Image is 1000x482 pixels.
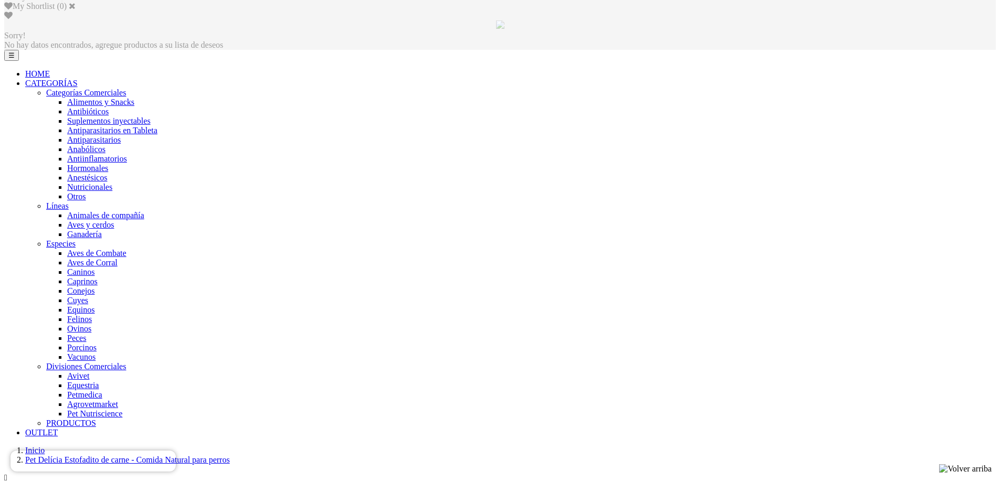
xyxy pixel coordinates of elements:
[46,239,76,248] a: Especies
[67,390,102,399] a: Petmedica
[67,286,94,295] a: Conejos
[4,31,26,40] span: Sorry!
[67,249,127,258] a: Aves de Combate
[67,107,109,116] a: Antibióticos
[67,334,86,342] a: Peces
[67,381,99,390] a: Equestria
[67,164,108,173] a: Hormonales
[10,451,176,472] iframe: Brevo live chat
[25,455,230,464] a: Pet Delícia Estofadito de carne - Comida Natural para perros
[67,315,92,324] a: Felinos
[4,50,19,61] button: ☰
[67,324,91,333] a: Ovinos
[60,2,64,10] label: 0
[67,352,96,361] a: Vacunos
[46,201,69,210] a: Líneas
[67,230,102,239] a: Ganadería
[67,145,106,154] a: Anabólicos
[67,192,86,201] a: Otros
[67,409,122,418] a: Pet Nutriscience
[46,419,96,427] a: PRODUCTOS
[67,154,127,163] a: Antiinflamatorios
[67,211,144,220] a: Animales de compañía
[69,2,76,10] a: Cerrar
[4,473,7,482] i: 
[67,277,98,286] a: Caprinos
[67,135,121,144] a: Antiparasitarios
[496,20,504,29] img: loading.gif
[67,173,107,182] a: Anestésicos
[67,183,112,191] a: Nutricionales
[939,464,992,474] img: Volver arriba
[67,400,118,409] a: Agrovetmarket
[67,116,151,125] a: Suplementos inyectables
[25,69,50,78] a: HOME
[4,31,996,50] div: No hay datos encontrados, agregue productos a su lista de deseos
[46,362,126,371] a: Divisiones Comerciales
[67,267,94,276] a: Caninos
[67,343,97,352] a: Porcinos
[4,2,55,10] label: My Shortlist
[67,220,114,229] a: Aves y cerdos
[67,98,134,106] a: Alimentos y Snacks
[67,296,88,305] a: Cuyes
[25,79,78,88] a: CATEGORÍAS
[46,88,126,97] a: Categorías Comerciales
[67,258,118,267] a: Aves de Corral
[67,371,89,380] a: Avivet
[67,126,157,135] a: Antiparasitarios en Tableta
[57,2,67,10] span: ( )
[25,446,45,455] a: Inicio
[67,305,94,314] a: Equinos
[25,428,58,437] a: OUTLET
